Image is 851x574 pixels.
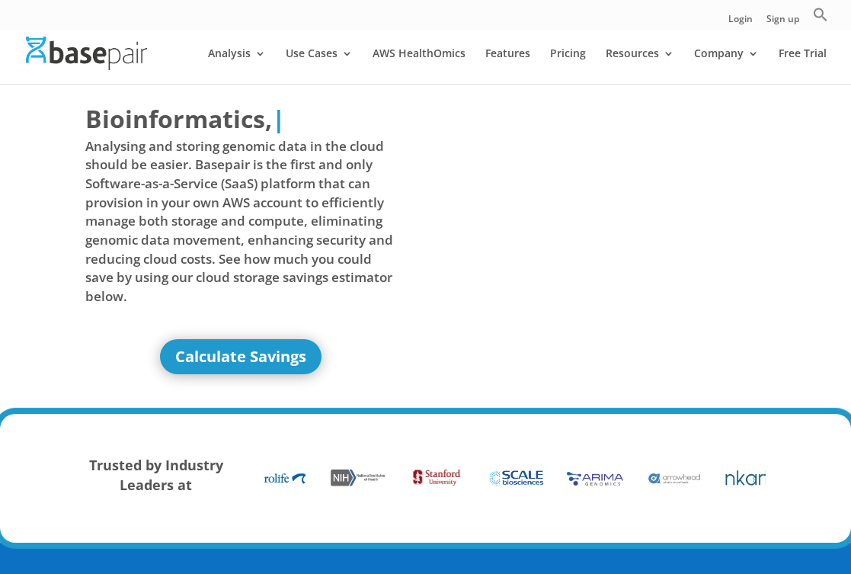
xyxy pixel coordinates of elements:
[373,48,465,84] a: AWS HealthOmics
[85,137,397,306] span: Analysing and storing genomic data in the cloud should be easier. Basepair is the first and only ...
[813,7,828,30] a: Search Icon Link
[606,48,674,84] a: Resources
[694,48,759,84] a: Company
[26,37,147,69] img: Basepair
[766,14,799,30] a: Sign up
[208,48,266,84] a: Analysis
[485,48,530,84] a: Features
[813,7,828,22] svg: Search
[550,48,586,84] a: Pricing
[779,48,827,84] a: Free Trial
[160,339,322,374] a: Calculate Savings
[272,102,286,135] span: |
[433,101,745,277] iframe: Basepair - NGS Analysis Simplified
[286,48,353,84] a: Use Cases
[85,101,272,136] span: Bioinformatics,
[89,456,223,494] strong: Trusted by Industry Leaders at
[728,14,753,30] a: Login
